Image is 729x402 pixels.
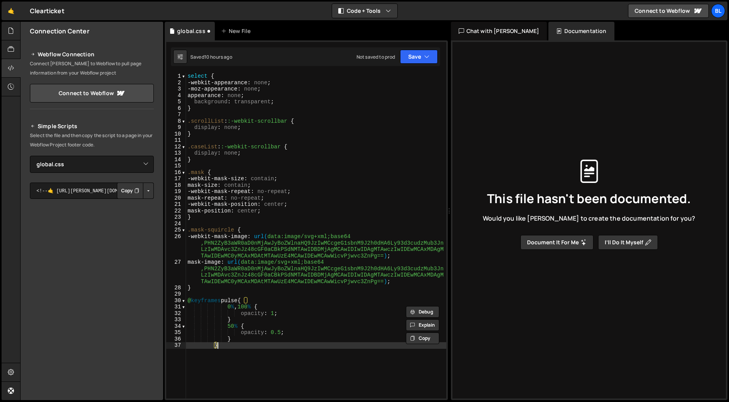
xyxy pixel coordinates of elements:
div: 25 [166,227,186,233]
h2: Connection Center [30,27,89,35]
button: Explain [406,319,439,331]
div: 3 [166,86,186,92]
span: This file hasn't been documented. [487,192,691,205]
h2: Webflow Connection [30,50,154,59]
div: New File [221,27,254,35]
div: 24 [166,221,186,227]
div: 2 [166,80,186,86]
div: 26 [166,233,186,259]
div: 32 [166,310,186,317]
iframe: YouTube video player [30,287,155,357]
div: Button group with nested dropdown [117,183,154,199]
div: 22 [166,208,186,214]
button: Debug [406,306,439,318]
div: 5 [166,99,186,105]
div: 37 [166,342,186,349]
div: 34 [166,323,186,330]
div: 17 [166,176,186,182]
a: 🤙 [2,2,21,20]
div: 31 [166,304,186,310]
a: Bl [711,4,725,18]
div: 12 [166,144,186,150]
button: I’ll do it myself [598,235,658,250]
textarea: <!--🤙 [URL][PERSON_NAME][DOMAIN_NAME]> <script>document.addEventListener("DOMContentLoaded", func... [30,183,154,199]
div: 28 [166,285,186,291]
div: 16 [166,169,186,176]
div: 10 [166,131,186,137]
div: 21 [166,201,186,208]
div: 30 [166,298,186,304]
button: Copy [406,332,439,344]
div: 8 [166,118,186,125]
h2: Simple Scripts [30,122,154,131]
p: Connect [PERSON_NAME] to Webflow to pull page information from your Webflow project [30,59,154,78]
div: 36 [166,336,186,343]
span: Would you like [PERSON_NAME] to create the documentation for you? [483,214,695,223]
div: Documentation [548,22,614,40]
a: Connect to Webflow [628,4,709,18]
div: global.css [177,27,205,35]
div: Not saved to prod [357,54,395,60]
div: 7 [166,111,186,118]
div: 6 [166,105,186,112]
div: 29 [166,291,186,298]
div: 1 [166,73,186,80]
div: 20 [166,195,186,202]
div: 10 hours ago [204,54,232,60]
button: Save [400,50,438,64]
div: 23 [166,214,186,221]
div: 14 [166,157,186,163]
div: 13 [166,150,186,157]
button: Document it for me [520,235,593,250]
a: Connect to Webflow [30,84,154,103]
button: Copy [117,183,143,199]
div: 15 [166,163,186,169]
div: Chat with [PERSON_NAME] [451,22,547,40]
div: Saved [190,54,232,60]
div: Clearticket [30,6,64,16]
div: 18 [166,182,186,189]
div: 4 [166,92,186,99]
div: 33 [166,317,186,323]
div: 11 [166,137,186,144]
div: 9 [166,124,186,131]
button: Code + Tools [332,4,397,18]
div: 19 [166,188,186,195]
p: Select the file and then copy the script to a page in your Webflow Project footer code. [30,131,154,150]
div: 27 [166,259,186,285]
iframe: YouTube video player [30,212,155,282]
div: 35 [166,329,186,336]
